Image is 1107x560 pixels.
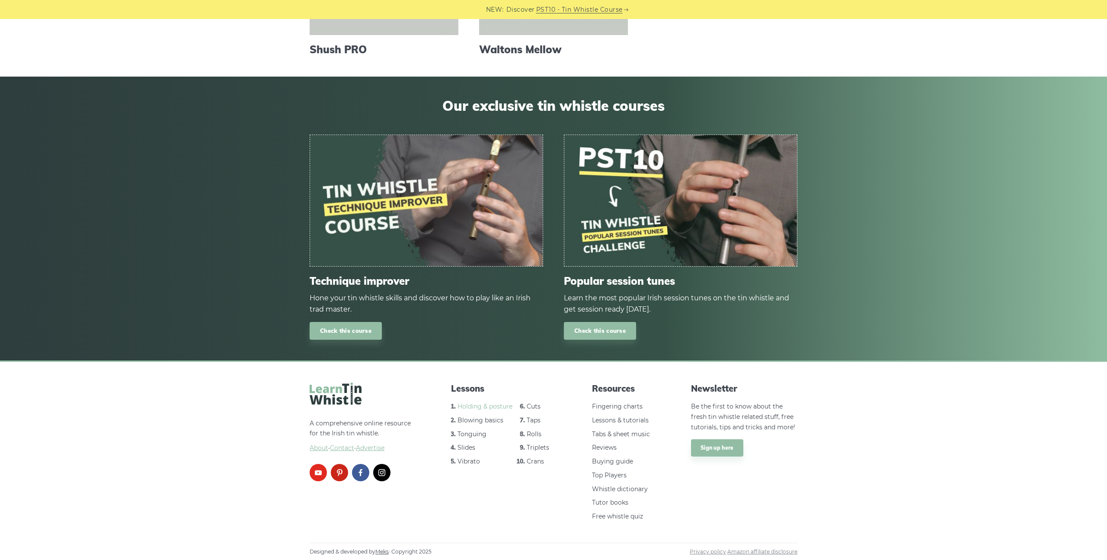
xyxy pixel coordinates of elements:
[310,443,416,454] span: ·
[458,457,480,465] a: Vibrato
[690,547,797,556] span: ·
[330,444,354,452] span: Contact
[592,457,633,465] a: Buying guide
[691,383,797,395] span: Newsletter
[330,444,384,452] a: Contact·Advertise
[310,444,328,452] a: About
[691,402,797,432] p: Be the first to know about the fresh tin whistle related stuff, free tutorials, tips and tricks a...
[310,135,543,266] img: tin-whistle-course
[690,548,726,555] a: Privacy policy
[592,471,627,479] a: Top Players
[458,416,503,424] a: Blowing basics
[727,548,797,555] a: Amazon affiliate disclosure
[310,547,432,556] span: Designed & developed by · Copyright 2025
[310,275,543,287] span: Technique improver
[527,416,541,424] a: Taps
[527,402,541,410] a: Cuts
[536,5,623,15] a: PST10 - Tin Whistle Course
[310,322,382,340] a: Check this course
[564,275,797,287] span: Popular session tunes
[506,5,535,15] span: Discover
[592,402,643,410] a: Fingering charts
[331,464,348,481] a: pinterest
[375,548,389,555] a: Meks
[310,464,327,481] a: youtube
[458,402,512,410] a: Holding & posture
[592,416,649,424] a: Lessons & tutorials
[527,457,544,465] a: Crans
[479,43,628,56] a: Waltons Mellow
[486,5,504,15] span: NEW:
[592,512,643,520] a: Free whistle quiz
[310,97,797,114] span: Our exclusive tin whistle courses
[373,464,390,481] a: instagram
[527,444,549,451] a: Triplets
[310,418,416,454] p: A comprehensive online resource for the Irish tin whistle.
[310,383,362,405] img: LearnTinWhistle.com
[352,464,369,481] a: facebook
[310,43,458,56] a: Shush PRO
[592,430,650,438] a: Tabs & sheet music
[691,439,743,457] a: Sign up here
[564,322,636,340] a: Check this course
[451,383,557,395] span: Lessons
[310,293,543,315] div: Hone your tin whistle skills and discover how to play like an Irish trad master.
[527,430,541,438] a: Rolls
[458,430,486,438] a: Tonguing
[592,444,617,451] a: Reviews
[592,485,648,493] a: Whistle dictionary
[356,444,384,452] span: Advertise
[458,444,475,451] a: Slides
[592,499,628,506] a: Tutor books
[592,383,656,395] span: Resources
[564,293,797,315] div: Learn the most popular Irish session tunes on the tin whistle and get session ready [DATE].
